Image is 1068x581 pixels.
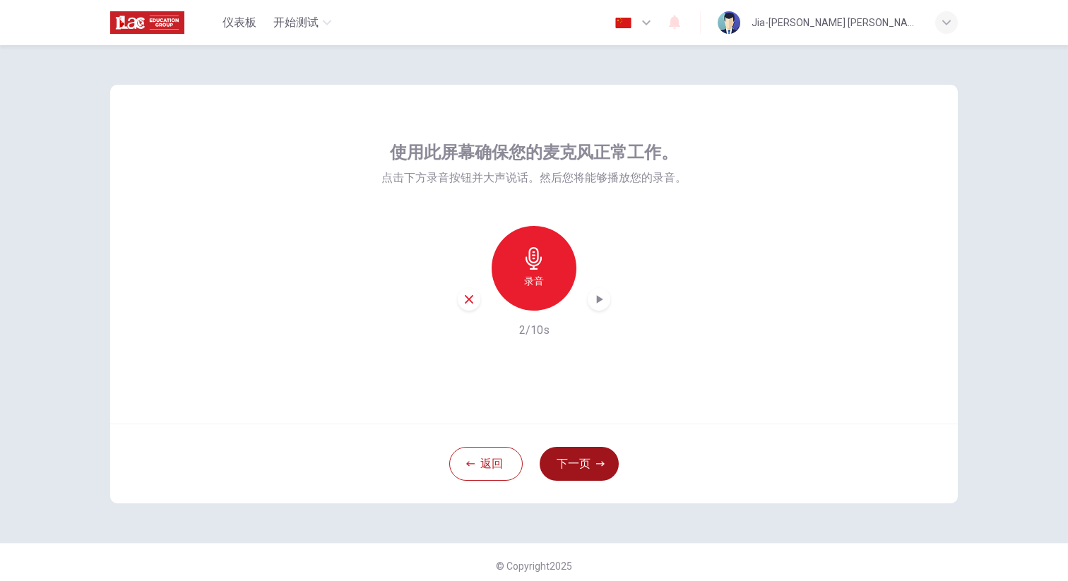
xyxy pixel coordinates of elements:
[268,10,337,35] button: 开始测试
[110,8,184,37] img: ILAC logo
[752,14,918,31] div: Jia-[PERSON_NAME] [PERSON_NAME]
[217,10,262,35] button: 仪表板
[524,272,544,289] h6: 录音
[540,447,619,481] button: 下一页
[110,8,217,37] a: ILAC logo
[273,14,319,31] span: 开始测试
[519,322,550,339] h6: 2/10s
[492,226,576,311] button: 录音
[222,14,256,31] span: 仪表板
[390,141,678,164] span: 使用此屏幕确保您的麦克风正常工作。
[496,561,572,572] span: © Copyright 2025
[381,169,687,186] span: 点击下方录音按钮并大声说话。然后您将能够播放您的录音。
[615,18,632,28] img: zh-CN
[718,11,740,34] img: Profile picture
[449,447,523,481] button: 返回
